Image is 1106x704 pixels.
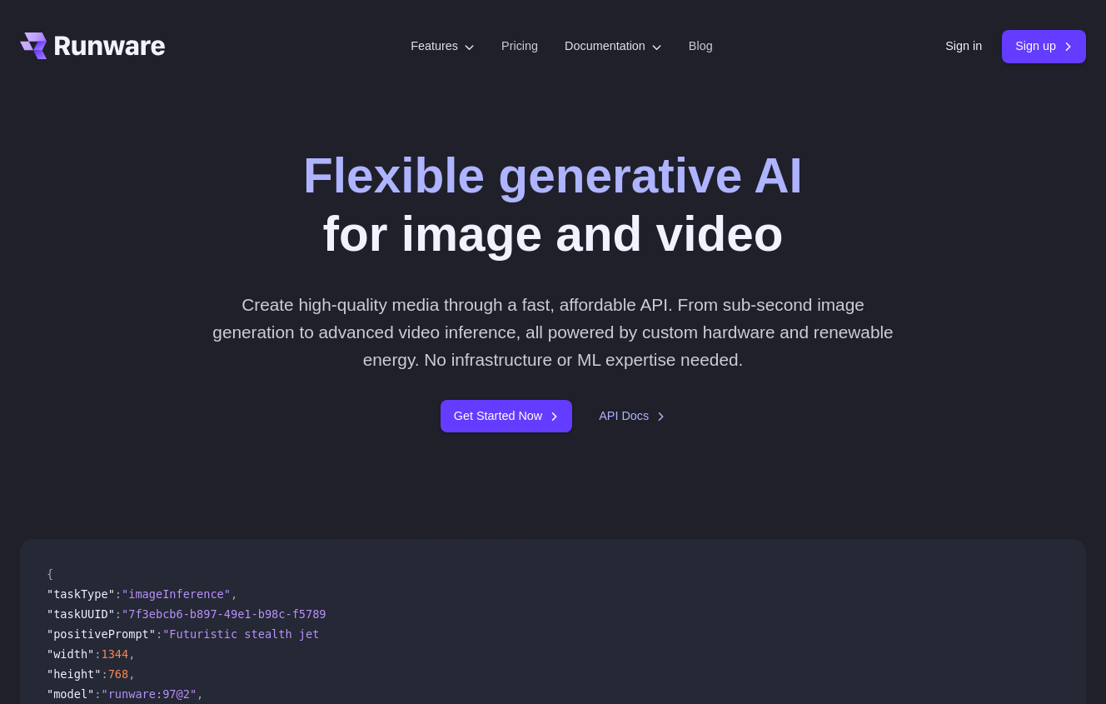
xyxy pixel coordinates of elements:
[565,37,662,56] label: Documentation
[156,627,162,641] span: :
[94,687,101,701] span: :
[231,587,237,601] span: ,
[47,607,115,621] span: "taskUUID"
[441,400,572,432] a: Get Started Now
[411,37,475,56] label: Features
[47,667,101,681] span: "height"
[108,667,129,681] span: 768
[689,37,713,56] a: Blog
[122,607,381,621] span: "7f3ebcb6-b897-49e1-b98c-f5789d2d40d7"
[1002,30,1086,62] a: Sign up
[115,587,122,601] span: :
[128,647,135,661] span: ,
[162,627,783,641] span: "Futuristic stealth jet streaking through a neon-lit cityscape with glowing purple exhaust"
[197,687,203,701] span: ,
[599,407,665,426] a: API Docs
[501,37,538,56] a: Pricing
[303,147,803,264] h1: for image and video
[47,567,53,581] span: {
[94,647,101,661] span: :
[115,607,122,621] span: :
[303,148,803,202] strong: Flexible generative AI
[212,291,894,374] p: Create high-quality media through a fast, affordable API. From sub-second image generation to adv...
[122,587,231,601] span: "imageInference"
[101,687,197,701] span: "runware:97@2"
[945,37,982,56] a: Sign in
[101,667,107,681] span: :
[101,647,128,661] span: 1344
[47,587,115,601] span: "taskType"
[20,32,165,59] a: Go to /
[47,687,94,701] span: "model"
[47,627,156,641] span: "positivePrompt"
[47,647,94,661] span: "width"
[128,667,135,681] span: ,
